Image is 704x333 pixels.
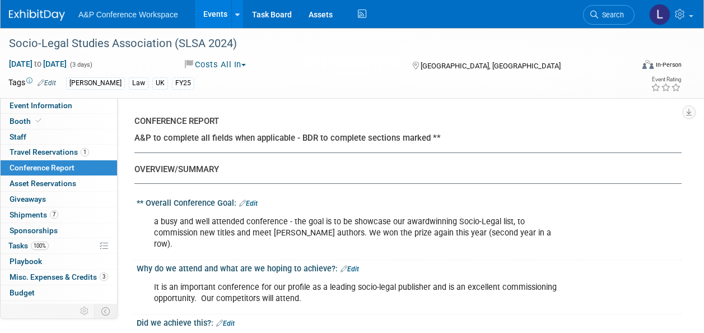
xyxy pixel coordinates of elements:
[1,98,117,113] a: Event Information
[8,241,49,250] span: Tasks
[134,115,673,127] div: CONFERENCE REPORT
[10,101,72,110] span: Event Information
[10,179,76,188] span: Asset Reservations
[8,77,56,90] td: Tags
[10,272,108,281] span: Misc. Expenses & Credits
[583,5,635,25] a: Search
[137,314,682,329] div: Did we achieve this?:
[584,58,682,75] div: Event Format
[10,195,46,203] span: Giveaways
[341,265,359,273] a: Edit
[137,195,682,209] div: ** Overall Conference Goal:
[10,257,42,266] span: Playbook
[1,270,117,285] a: Misc. Expenses & Credits3
[100,272,108,281] span: 3
[10,117,44,126] span: Booth
[1,301,117,316] a: ROI, Objectives & ROO
[5,34,624,54] div: Socio-Legal Studies Association (SLSA 2024)
[69,61,92,68] span: (3 days)
[10,226,58,235] span: Sponsorships
[129,77,148,89] div: Law
[31,242,49,250] span: 100%
[32,59,43,68] span: to
[1,192,117,207] a: Giveaways
[1,285,117,300] a: Budget
[10,147,89,156] span: Travel Reservations
[146,276,574,310] div: It is an important conference for our profile as a leading socio-legal publisher and is an excell...
[172,77,194,89] div: FY25
[36,118,41,124] i: Booth reservation complete
[134,132,673,144] div: A&P to complete all fields when applicable - BDR to complete sections marked **
[1,145,117,160] a: Travel Reservations1
[1,114,117,129] a: Booth
[8,59,67,69] span: [DATE] [DATE]
[239,200,258,207] a: Edit
[134,164,673,175] div: OVERVIEW/SUMMARY
[50,210,58,219] span: 7
[10,210,58,219] span: Shipments
[1,176,117,191] a: Asset Reservations
[66,77,125,89] div: [PERSON_NAME]
[181,59,250,71] button: Costs All In
[1,238,117,253] a: Tasks100%
[649,4,670,25] img: Louise Morgan
[216,320,235,327] a: Edit
[1,254,117,269] a: Playbook
[655,61,682,69] div: In-Person
[95,304,118,318] td: Toggle Event Tabs
[152,77,168,89] div: UK
[598,11,624,19] span: Search
[421,62,561,70] span: [GEOGRAPHIC_DATA], [GEOGRAPHIC_DATA]
[9,10,65,21] img: ExhibitDay
[1,223,117,238] a: Sponsorships
[651,77,681,82] div: Event Rating
[81,148,89,156] span: 1
[10,163,74,172] span: Conference Report
[10,132,26,141] span: Staff
[1,160,117,175] a: Conference Report
[146,211,574,256] div: a busy and well attended conference - the goal is to be showcase our awardwinning Socio-Legal lis...
[1,129,117,145] a: Staff
[1,207,117,223] a: Shipments7
[10,304,85,313] span: ROI, Objectives & ROO
[642,60,654,69] img: Format-Inperson.png
[38,79,56,87] a: Edit
[78,10,178,19] span: A&P Conference Workspace
[10,288,35,297] span: Budget
[137,260,682,275] div: Why do we attend and what are we hoping to achieve?:
[75,304,95,318] td: Personalize Event Tab Strip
